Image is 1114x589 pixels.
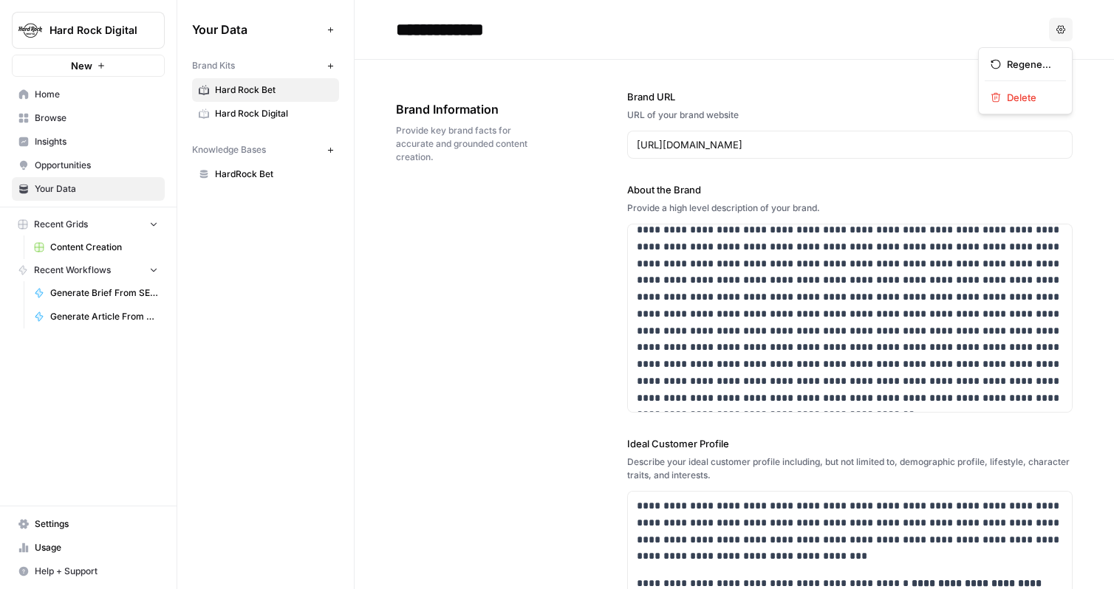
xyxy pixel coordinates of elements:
span: Delete [1007,90,1054,105]
a: Browse [12,106,165,130]
span: Hard Rock Bet [215,83,332,97]
label: Ideal Customer Profile [627,436,1073,451]
span: Knowledge Bases [192,143,266,156]
img: Hard Rock Digital Logo [17,17,44,44]
a: Opportunities [12,154,165,177]
span: Hard Rock Digital [215,107,332,120]
span: Hard Rock Digital [49,23,139,38]
button: Recent Grids [12,213,165,235]
span: Brand Information [396,100,544,118]
div: Describe your ideal customer profile including, but not limited to, demographic profile, lifestyl... [627,455,1073,482]
button: Help + Support [12,559,165,583]
input: www.sundaysoccer.com [637,137,1063,152]
span: New [71,58,92,73]
span: Recent Grids [34,218,88,231]
a: Hard Rock Digital [192,102,339,125]
label: About the Brand [627,182,1073,197]
a: Hard Rock Bet [192,78,339,102]
span: Your Data [192,21,321,38]
a: Settings [12,512,165,536]
span: Provide key brand facts for accurate and grounded content creation. [396,124,544,164]
span: Recent Workflows [34,263,111,277]
span: Browse [35,111,158,125]
button: Recent Workflows [12,259,165,281]
span: Regenerate [1007,57,1054,72]
span: Your Data [35,182,158,196]
span: Home [35,88,158,101]
div: Provide a high level description of your brand. [627,201,1073,215]
span: Brand Kits [192,59,235,72]
span: Usage [35,541,158,554]
span: Settings [35,517,158,531]
span: Generate Article From Outline [50,310,158,323]
span: Help + Support [35,565,158,578]
a: Generate Article From Outline [27,305,165,328]
a: Usage [12,536,165,559]
span: Content Creation [50,241,158,254]
button: Workspace: Hard Rock Digital [12,12,165,49]
a: Generate Brief From SERP [27,281,165,305]
a: Content Creation [27,235,165,259]
a: HardRock Bet [192,162,339,186]
span: Insights [35,135,158,148]
a: Your Data [12,177,165,201]
span: Opportunities [35,159,158,172]
a: Insights [12,130,165,154]
button: New [12,55,165,77]
span: Generate Brief From SERP [50,286,158,300]
span: HardRock Bet [215,168,332,181]
label: Brand URL [627,89,1073,104]
a: Home [12,83,165,106]
div: URL of your brand website [627,108,1073,122]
